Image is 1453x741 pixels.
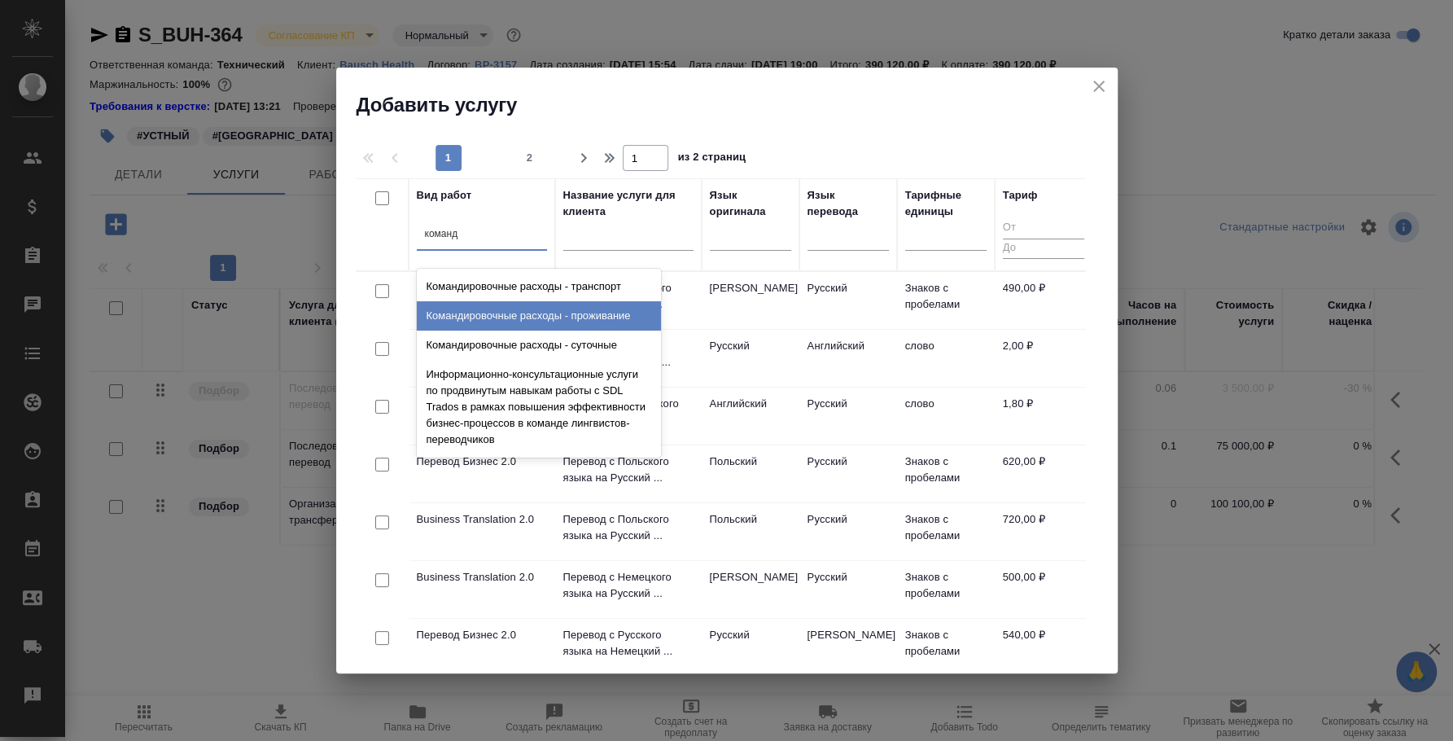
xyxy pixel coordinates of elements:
div: Название услуги для клиента [563,187,694,220]
input: До [1003,239,1084,259]
td: 1,80 ₽ [995,388,1092,445]
div: Тариф [1003,187,1038,204]
td: Знаков с пробелами [897,503,995,560]
td: [PERSON_NAME] [702,561,799,618]
td: Русский [799,272,897,329]
div: Вид работ [417,187,472,204]
td: Знаков с пробелами [897,272,995,329]
p: Перевод с Русского языка на Немецкий ... [563,627,694,660]
p: Перевод Бизнес 2.0 [417,627,547,643]
td: Польский [702,445,799,502]
td: Русский [799,561,897,618]
span: из 2 страниц [678,147,746,171]
td: Знаков с пробелами [897,445,995,502]
td: Русский [799,503,897,560]
input: От [1003,218,1084,239]
td: слово [897,388,995,445]
td: Английский [799,330,897,387]
div: Командировочные расходы - транспорт [417,272,661,301]
td: Русский [799,445,897,502]
td: Русский [799,388,897,445]
p: Business Translation 2.0 [417,511,547,528]
td: Русский [702,619,799,676]
td: Знаков с пробелами [897,619,995,676]
div: Тарифные единицы [905,187,987,220]
td: [PERSON_NAME] [799,619,897,676]
td: [PERSON_NAME] [702,272,799,329]
td: Русский [702,330,799,387]
td: 490,00 ₽ [995,272,1092,329]
p: Перевод с Польского языка на Русский ... [563,454,694,486]
td: 620,00 ₽ [995,445,1092,502]
td: Английский [702,388,799,445]
td: слово [897,330,995,387]
div: Язык оригинала [710,187,791,220]
div: Язык перевода [807,187,889,220]
div: Информационно-консультационные услуги по продвинутым навыкам работы с SDL Trados в рамках повышен... [417,360,661,454]
p: Перевод Бизнес 2.0 [417,454,547,470]
td: 720,00 ₽ [995,503,1092,560]
td: 2,00 ₽ [995,330,1092,387]
td: Знаков с пробелами [897,561,995,618]
p: Перевод с Польского языка на Русский ... [563,511,694,544]
td: Польский [702,503,799,560]
td: 540,00 ₽ [995,619,1092,676]
div: Командировочные расходы - суточные [417,331,661,360]
td: 500,00 ₽ [995,561,1092,618]
p: Перевод с Немецкого языка на Русский ... [563,569,694,602]
p: Business Translation 2.0 [417,569,547,585]
button: 2 [517,145,543,171]
h2: Добавить услугу [357,92,1118,118]
div: Командировочные расходы - проживание [417,301,661,331]
button: close [1087,74,1111,99]
span: 2 [517,150,543,166]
